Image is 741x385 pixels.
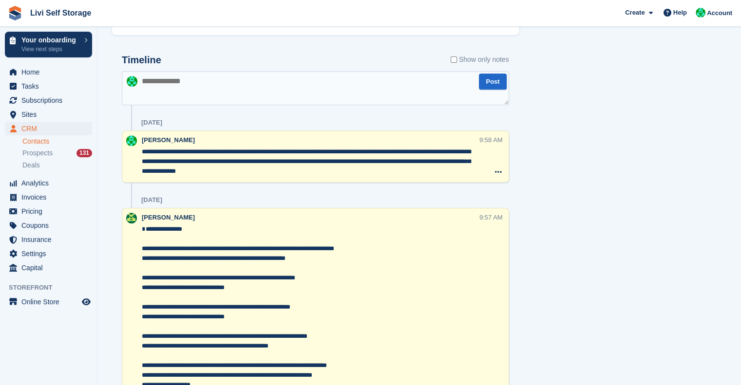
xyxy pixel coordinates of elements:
[21,219,80,232] span: Coupons
[5,295,92,309] a: menu
[22,148,53,158] span: Prospects
[5,93,92,107] a: menu
[5,122,92,135] a: menu
[21,122,80,135] span: CRM
[5,233,92,246] a: menu
[21,295,80,309] span: Online Store
[5,219,92,232] a: menu
[5,190,92,204] a: menu
[141,196,162,204] div: [DATE]
[479,213,503,222] div: 9:57 AM
[21,108,80,121] span: Sites
[5,79,92,93] a: menu
[126,213,137,223] img: Alex Handyside
[5,108,92,121] a: menu
[22,161,40,170] span: Deals
[76,149,92,157] div: 131
[5,261,92,275] a: menu
[707,8,732,18] span: Account
[21,204,80,218] span: Pricing
[142,136,195,144] span: [PERSON_NAME]
[9,283,97,293] span: Storefront
[625,8,645,18] span: Create
[21,37,79,43] p: Your onboarding
[21,190,80,204] span: Invoices
[122,55,161,66] h2: Timeline
[21,93,80,107] span: Subscriptions
[22,148,92,158] a: Prospects 131
[21,176,80,190] span: Analytics
[451,55,457,65] input: Show only notes
[696,8,705,18] img: Joe Robertson
[141,119,162,127] div: [DATE]
[127,76,137,87] img: Joe Robertson
[479,73,506,90] button: Post
[8,6,22,20] img: stora-icon-8386f47178a22dfd0bd8f6a31ec36ba5ce8667c1dd55bd0f319d3a0aa187defe.svg
[26,5,95,21] a: Livi Self Storage
[5,65,92,79] a: menu
[5,32,92,57] a: Your onboarding View next steps
[22,160,92,170] a: Deals
[479,135,503,145] div: 9:58 AM
[5,176,92,190] a: menu
[142,214,195,221] span: [PERSON_NAME]
[80,296,92,308] a: Preview store
[673,8,687,18] span: Help
[21,45,79,54] p: View next steps
[451,55,509,65] label: Show only notes
[126,135,137,146] img: Joe Robertson
[22,137,92,146] a: Contacts
[21,233,80,246] span: Insurance
[21,65,80,79] span: Home
[21,261,80,275] span: Capital
[21,247,80,260] span: Settings
[5,204,92,218] a: menu
[21,79,80,93] span: Tasks
[5,247,92,260] a: menu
